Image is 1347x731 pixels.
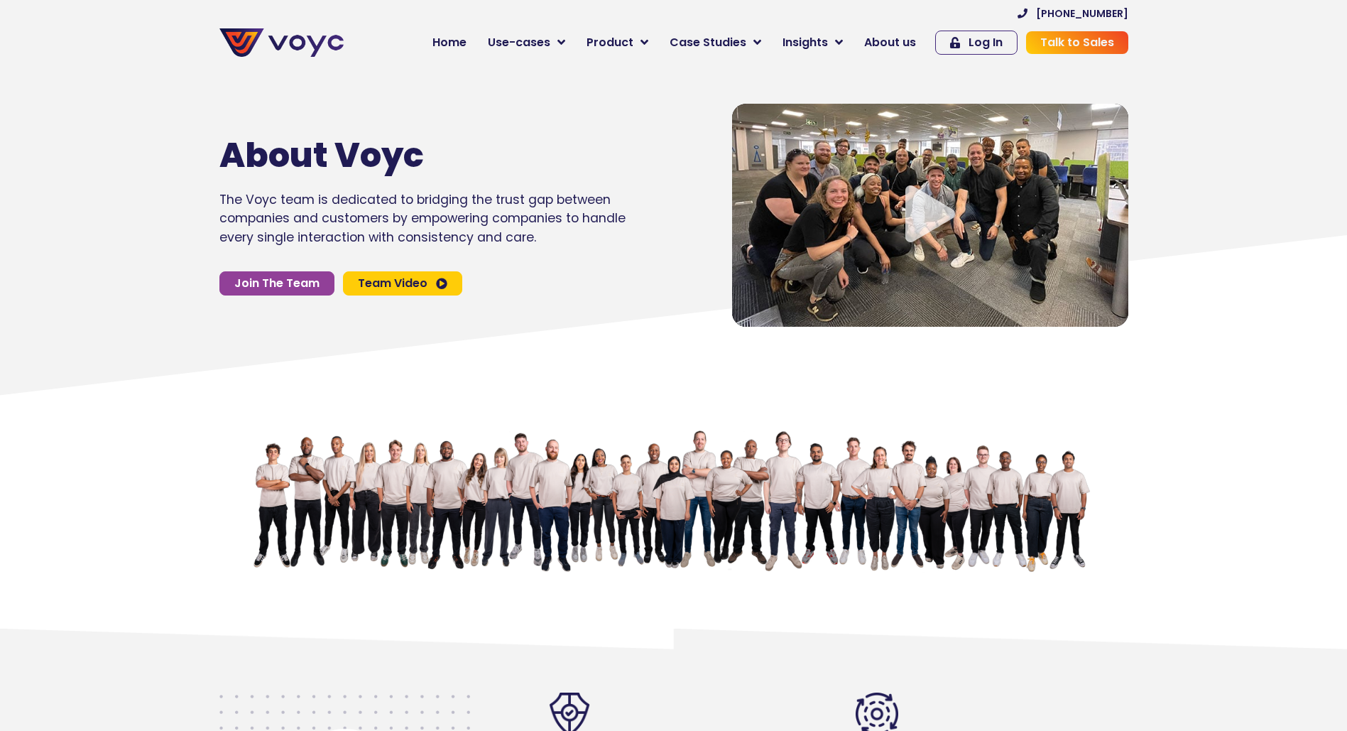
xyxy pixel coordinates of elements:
span: Case Studies [670,34,746,51]
span: Log In [969,37,1003,48]
img: voyc-full-logo [219,28,344,57]
a: Join The Team [219,271,334,296]
span: Talk to Sales [1040,37,1114,48]
span: Join The Team [234,278,320,289]
span: Home [432,34,467,51]
div: Video play button [902,185,959,244]
a: Home [422,28,477,57]
a: Case Studies [659,28,772,57]
a: [PHONE_NUMBER] [1018,9,1128,18]
span: Team Video [358,278,427,289]
span: [PHONE_NUMBER] [1036,9,1128,18]
h1: About Voyc [219,135,583,176]
a: Insights [772,28,854,57]
a: About us [854,28,927,57]
a: Talk to Sales [1026,31,1128,54]
a: Use-cases [477,28,576,57]
a: Log In [935,31,1018,55]
span: Product [587,34,633,51]
span: Use-cases [488,34,550,51]
a: Product [576,28,659,57]
p: The Voyc team is dedicated to bridging the trust gap between companies and customers by empowerin... [219,190,626,247]
span: Insights [782,34,828,51]
span: About us [864,34,916,51]
a: Team Video [343,271,462,296]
